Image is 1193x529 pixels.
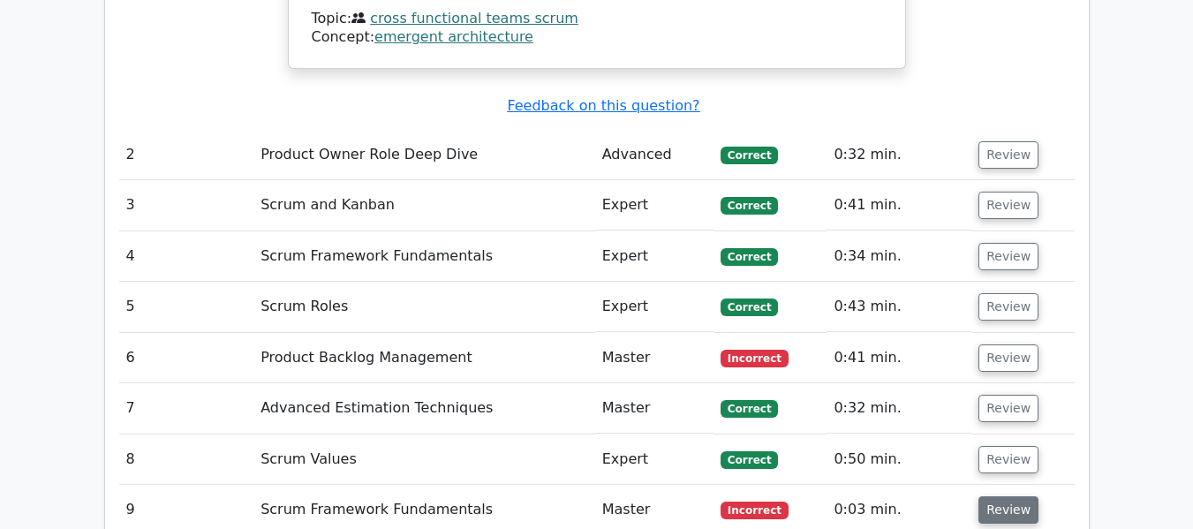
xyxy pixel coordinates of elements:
[595,333,714,383] td: Master
[827,282,971,332] td: 0:43 min.
[119,231,254,282] td: 4
[978,293,1038,321] button: Review
[978,446,1038,473] button: Review
[119,180,254,230] td: 3
[978,344,1038,372] button: Review
[827,383,971,434] td: 0:32 min.
[253,231,595,282] td: Scrum Framework Fundamentals
[827,180,971,230] td: 0:41 min.
[595,180,714,230] td: Expert
[595,231,714,282] td: Expert
[827,435,971,485] td: 0:50 min.
[721,451,778,469] span: Correct
[119,333,254,383] td: 6
[978,395,1038,422] button: Review
[721,248,778,266] span: Correct
[978,141,1038,169] button: Review
[721,502,789,519] span: Incorrect
[119,383,254,434] td: 7
[253,130,595,180] td: Product Owner Role Deep Dive
[370,10,578,26] a: cross functional teams scrum
[253,383,595,434] td: Advanced Estimation Techniques
[595,383,714,434] td: Master
[721,400,778,418] span: Correct
[827,130,971,180] td: 0:32 min.
[312,10,882,28] div: Topic:
[253,333,595,383] td: Product Backlog Management
[253,282,595,332] td: Scrum Roles
[119,282,254,332] td: 5
[507,97,699,114] a: Feedback on this question?
[978,192,1038,219] button: Review
[595,130,714,180] td: Advanced
[312,28,882,47] div: Concept:
[119,435,254,485] td: 8
[253,435,595,485] td: Scrum Values
[721,197,778,215] span: Correct
[978,243,1038,270] button: Review
[978,496,1038,524] button: Review
[595,435,714,485] td: Expert
[827,333,971,383] td: 0:41 min.
[721,350,789,367] span: Incorrect
[119,130,254,180] td: 2
[253,180,595,230] td: Scrum and Kanban
[827,231,971,282] td: 0:34 min.
[721,299,778,316] span: Correct
[721,147,778,164] span: Correct
[374,28,533,45] a: emergent architecture
[595,282,714,332] td: Expert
